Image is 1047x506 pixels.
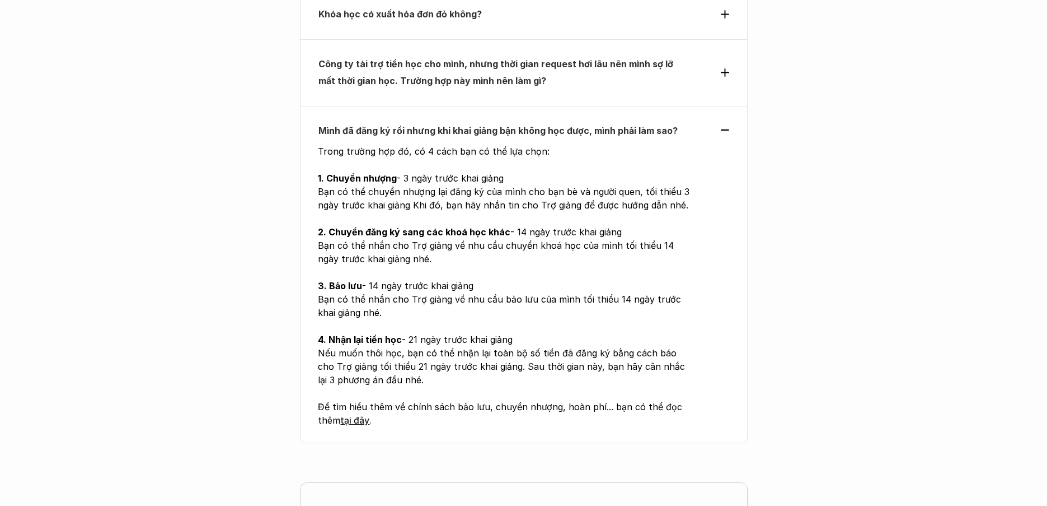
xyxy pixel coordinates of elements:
[318,334,402,345] strong: 4. Nhận lại tiền học
[318,279,692,293] p: - 14 ngày trước khai giảng
[318,226,510,238] strong: 2. Chuyển đăng ký sang các khoá học khác
[318,333,692,346] p: - 21 ngày trước khai giảng
[318,125,678,136] strong: Mình đã đăng ký rồi nhưng khi khai giảng bận không học được, mình phải làm sao?
[318,58,675,86] strong: Công ty tài trợ tiền học cho mình, nhưng thời gian request hơi lâu nên mình sợ lỡ mất thời gian h...
[340,415,369,426] a: tại đây
[318,239,692,266] p: Bạn có thể nhắn cho Trợ giảng về nhu cầu chuyển khoá học của mình tối thiểu 14 ngày trước khai gi...
[318,293,692,319] p: Bạn có thể nhắn cho Trợ giảng về nhu cầu bảo lưu của mình tối thiểu 14 ngày trước khai giảng nhé.
[318,185,692,212] p: Bạn có thể chuyển nhượng lại đăng ký của mình cho bạn bè và người quen, tối thiểu 3 ngày trước kh...
[318,400,692,427] p: Để tìm hiểu thêm về chính sách bảo lưu, chuyển nhượng, hoàn phí... bạn có thể đọc thêm
[318,8,482,20] strong: Khóa học có xuất hóa đơn đỏ không?
[318,225,692,239] p: - 14 ngày trước khai giảng
[318,171,692,185] p: - 3 ngày trước khai giảng
[369,415,372,426] span: .
[318,145,692,158] p: Trong trường hợp đó, có 4 cách bạn có thể lựa chọn:
[318,346,692,387] p: Nếu muốn thôi học, bạn có thể nhận lại toàn bộ số tiền đã đăng ký bằng cách báo cho Trợ giảng tối...
[318,280,362,291] strong: 3. Bảo lưu
[318,173,397,184] strong: 1. Chuyển nhượng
